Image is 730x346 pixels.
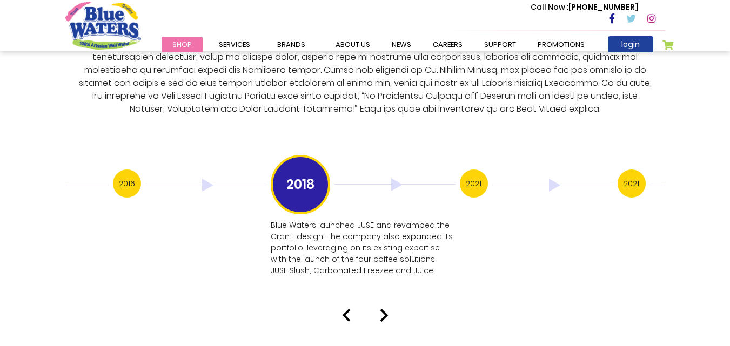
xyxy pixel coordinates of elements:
p: Blue Waters launched JUSE and revamped the Cran+ design. The company also expanded its portfolio,... [271,220,453,276]
h3: 2021 [460,169,488,198]
a: Promotions [527,37,595,52]
span: Brands [277,39,305,50]
span: Call Now : [531,2,568,12]
span: Shop [172,39,192,50]
h3: 2018 [271,155,330,214]
a: News [381,37,422,52]
a: store logo [65,2,141,49]
a: careers [422,37,473,52]
a: support [473,37,527,52]
p: [PHONE_NUMBER] [531,2,638,13]
h3: 2021 [618,169,646,198]
a: about us [325,37,381,52]
a: login [608,36,653,52]
span: Services [219,39,250,50]
h3: 2016 [113,169,141,198]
